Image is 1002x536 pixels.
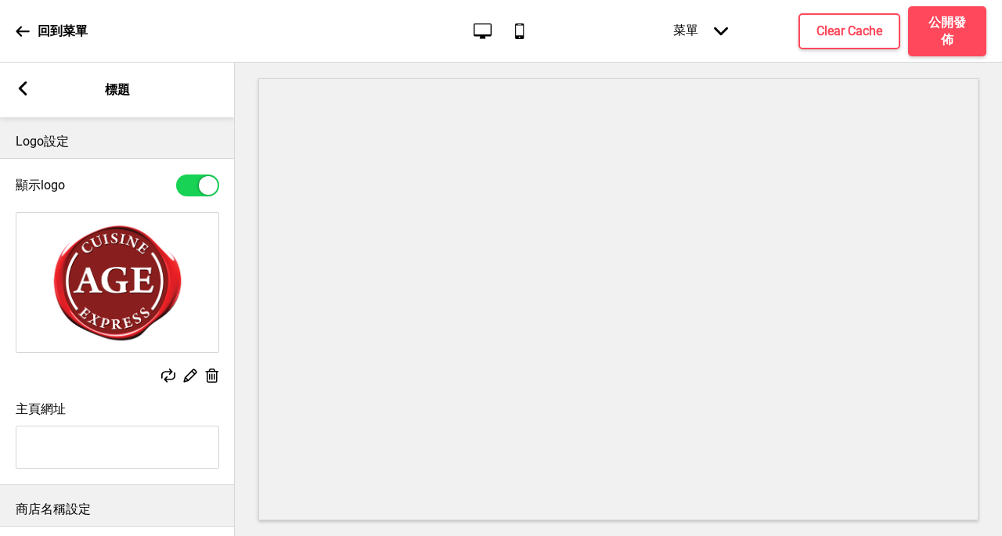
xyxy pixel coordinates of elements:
[105,81,130,99] p: 標題
[16,501,219,518] p: 商店名稱設定
[38,23,88,40] p: 回到菜單
[924,14,971,49] h4: 公開發佈
[908,6,986,56] button: 公開發佈
[16,10,88,52] a: 回到菜單
[16,213,218,352] img: Image
[816,23,882,40] h4: Clear Cache
[798,13,900,49] button: Clear Cache
[658,7,744,55] div: 菜單
[16,401,66,416] label: 主頁網址
[16,133,219,150] p: Logo設定
[16,178,65,194] label: 顯示logo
